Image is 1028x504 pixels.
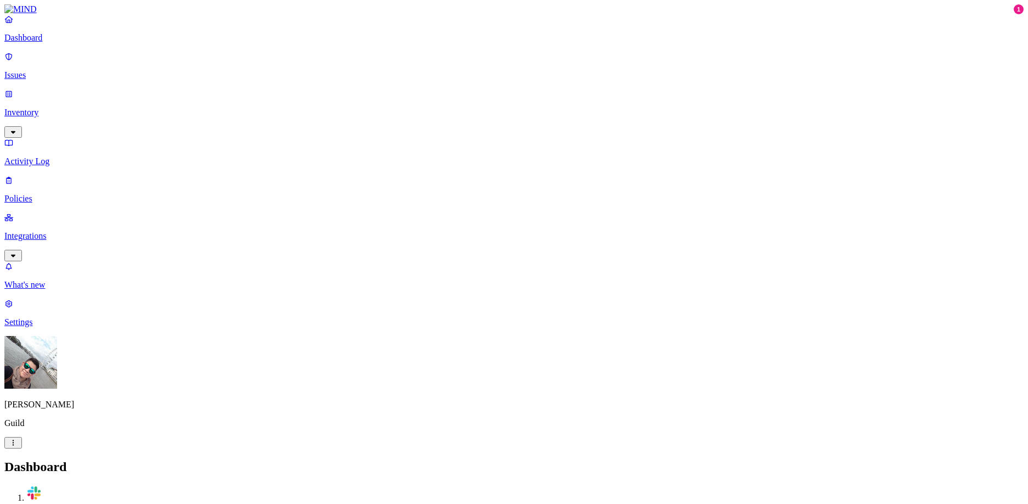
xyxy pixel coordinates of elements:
p: Policies [4,194,1024,204]
p: Guild [4,418,1024,428]
p: Integrations [4,231,1024,241]
a: MIND [4,4,1024,14]
a: Inventory [4,89,1024,136]
a: Dashboard [4,14,1024,43]
p: What's new [4,280,1024,290]
img: MIND [4,4,37,14]
a: What's new [4,261,1024,290]
a: Settings [4,299,1024,327]
a: Activity Log [4,138,1024,166]
div: 1 [1014,4,1024,14]
a: Issues [4,52,1024,80]
a: Policies [4,175,1024,204]
a: Integrations [4,212,1024,260]
p: Issues [4,70,1024,80]
p: Inventory [4,108,1024,117]
p: Settings [4,317,1024,327]
p: Dashboard [4,33,1024,43]
h2: Dashboard [4,460,1024,474]
p: Activity Log [4,156,1024,166]
img: svg%3e [26,485,42,501]
img: Lula Insfran [4,336,57,389]
p: [PERSON_NAME] [4,400,1024,410]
